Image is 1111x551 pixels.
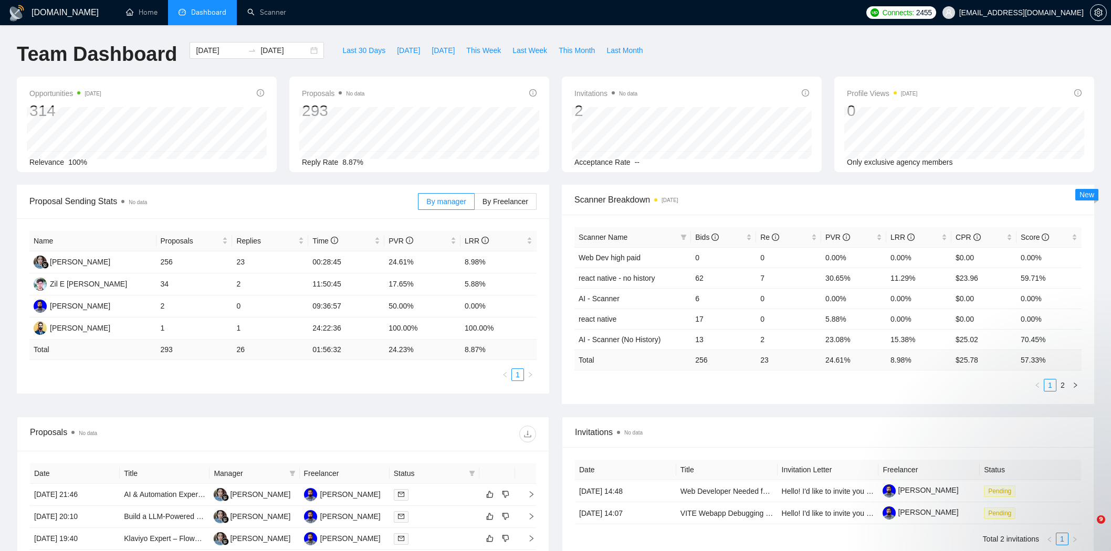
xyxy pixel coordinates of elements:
div: 2 [574,101,637,121]
span: info-circle [1074,89,1082,97]
div: [PERSON_NAME] [320,511,381,522]
img: ZE [34,278,47,291]
span: Invitations [575,426,1081,439]
span: filter [678,229,689,245]
img: c1gOIuaxbdEgvTUI4v_TLGoNHpZPmsgbkAgQ8e6chJyGIUvczD1eCJdQeFlWXwGJU6 [883,484,896,497]
td: 0.00% [821,288,886,309]
span: filter [680,234,687,240]
a: Web Dev high paid [579,253,641,262]
td: 57.33 % [1016,349,1082,370]
a: 2 [1057,379,1068,391]
a: AI - Scanner [579,294,620,303]
button: dislike [499,488,512,501]
span: mail [398,491,404,497]
a: HA[PERSON_NAME] [34,301,110,310]
td: 1 [156,317,233,340]
li: Previous Page [1031,379,1044,391]
span: setting [1091,8,1106,17]
button: like [484,488,496,501]
span: By manager [426,197,466,206]
td: 00:28:45 [308,251,384,273]
span: user [945,9,952,16]
td: [DATE] 14:07 [575,502,676,524]
li: 2 [1056,379,1069,391]
span: Proposals [161,235,221,247]
span: dashboard [179,8,186,16]
img: HA [304,532,317,545]
span: info-circle [257,89,264,97]
td: 50.00% [384,295,460,317]
span: This Month [559,45,595,56]
span: info-circle [481,237,489,244]
a: setting [1090,8,1107,17]
time: [DATE] [662,197,678,203]
a: [PERSON_NAME] [883,508,958,516]
a: HA[PERSON_NAME] [304,534,381,542]
th: Name [29,231,156,251]
span: LRR [465,237,489,245]
li: 1 [1044,379,1056,391]
td: 34 [156,273,233,295]
input: Start date [196,45,244,56]
span: Scanner Breakdown [574,193,1082,206]
th: Title [120,463,209,484]
td: 24.61 % [821,349,886,370]
h1: Team Dashboard [17,42,177,67]
a: 1 [1056,533,1068,545]
td: 23 [232,251,308,273]
td: 24:22:36 [308,317,384,340]
div: [PERSON_NAME] [230,533,290,544]
input: End date [260,45,308,56]
div: [PERSON_NAME] [50,322,110,334]
td: Web Developer Needed for App Development [676,480,778,502]
span: mail [398,513,404,520]
td: 15.38% [886,329,951,349]
div: 293 [302,101,364,121]
a: VITE Webapp Debugging and Fixes [680,509,798,517]
a: 1 [1044,379,1056,391]
td: 256 [156,251,233,273]
span: info-circle [711,234,719,241]
td: 11.29% [886,268,951,288]
span: Only exclusive agency members [847,158,953,166]
td: 23 [756,349,821,370]
td: 0.00% [886,247,951,268]
button: download [519,426,536,442]
span: info-circle [772,234,779,241]
button: right [1068,533,1081,545]
li: 1 [1056,533,1068,545]
td: 26 [232,340,308,360]
span: filter [469,470,475,476]
button: Last Month [601,42,648,59]
img: gigradar-bm.png [222,516,229,523]
li: Previous Page [1043,533,1056,545]
a: react native [579,315,616,323]
button: [DATE] [426,42,460,59]
span: No data [624,430,643,436]
img: HA [34,300,47,313]
span: like [486,512,494,521]
td: 100.00% [384,317,460,340]
span: mail [398,535,404,542]
span: Profile Views [847,87,917,100]
span: CPR [956,233,980,241]
td: 11:50:45 [308,273,384,295]
span: Last Month [606,45,643,56]
a: AI - Scanner (No History) [579,335,661,344]
span: info-circle [1042,234,1049,241]
a: SJ[PERSON_NAME] [34,323,110,332]
span: right [519,513,535,520]
span: info-circle [529,89,537,97]
span: Proposals [302,87,364,100]
td: $25.02 [951,329,1016,349]
button: like [484,510,496,523]
span: right [519,491,535,498]
th: Date [575,460,676,480]
span: Replies [236,235,296,247]
span: No data [619,91,637,97]
span: right [519,535,535,542]
span: right [527,372,533,378]
td: 17 [691,309,756,329]
div: [PERSON_NAME] [230,511,290,522]
td: 2 [756,329,821,349]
